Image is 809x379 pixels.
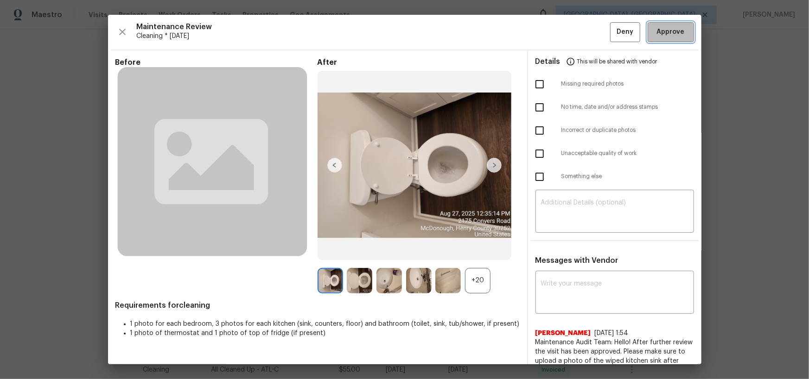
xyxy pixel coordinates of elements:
div: No time, date and/or address stamps [528,96,701,119]
span: Before [115,58,318,67]
div: +20 [465,268,490,293]
span: Requirements for cleaning [115,301,520,310]
button: Approve [648,22,694,42]
span: [DATE] 1:54 [595,330,629,336]
button: Deny [610,22,640,42]
span: Maintenance Review [137,22,610,31]
li: 1 photo for each bedroom, 3 photos for each kitchen (sink, counters, floor) and bathroom (toilet,... [130,319,520,329]
span: Maintenance Audit Team: Hello! After further review the visit has been approved. Please make sure... [535,338,694,375]
li: 1 photo of thermostat and 1 photo of top of fridge (if present) [130,329,520,338]
div: Unacceptable quality of work [528,142,701,165]
span: Missing required photos [561,80,694,88]
span: Unacceptable quality of work [561,149,694,157]
div: Something else [528,165,701,188]
span: Approve [657,26,685,38]
span: Cleaning * [DATE] [137,31,610,41]
span: Messages with Vendor [535,257,618,264]
img: left-chevron-button-url [327,158,342,173]
div: Incorrect or duplicate photos [528,119,701,142]
div: Missing required photos [528,73,701,96]
img: right-chevron-button-url [487,158,502,173]
span: [PERSON_NAME] [535,329,591,338]
span: Deny [617,26,633,38]
span: Incorrect or duplicate photos [561,126,694,134]
span: After [318,58,520,67]
span: Details [535,50,561,73]
span: No time, date and/or address stamps [561,103,694,111]
span: Something else [561,173,694,180]
span: This will be shared with vendor [577,50,657,73]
